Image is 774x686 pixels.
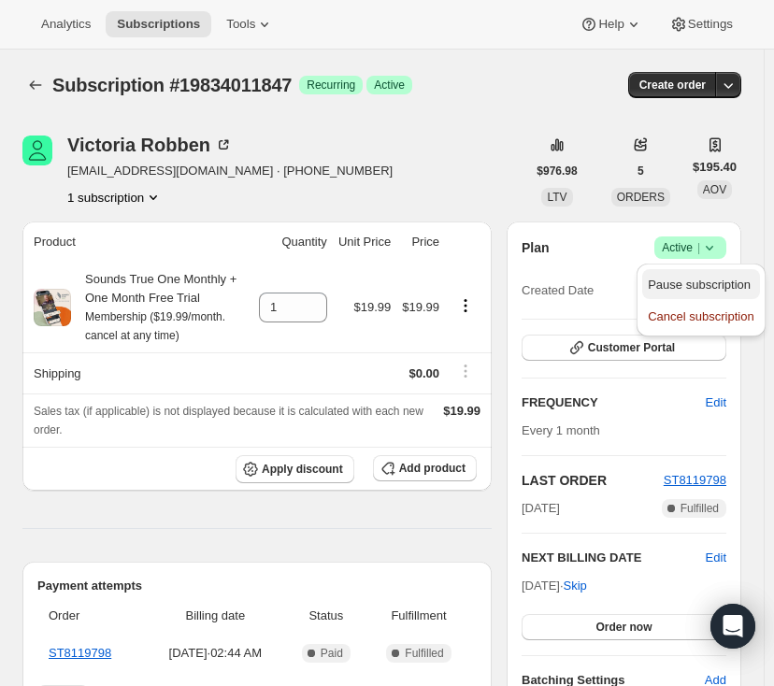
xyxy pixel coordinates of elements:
div: Victoria Robben [67,136,233,154]
span: [DATE] [522,499,560,518]
th: Unit Price [333,222,396,263]
span: [DATE] · 02:44 AM [150,644,280,663]
span: Pause subscription [648,278,751,292]
th: Quantity [253,222,333,263]
th: Shipping [22,352,253,393]
span: Customer Portal [588,340,675,355]
button: Shipping actions [451,361,480,381]
span: $19.99 [443,404,480,418]
span: Active [662,238,719,257]
span: Skip [564,577,587,595]
span: ORDERS [617,191,665,204]
button: Edit [706,549,726,567]
span: $976.98 [537,164,577,179]
button: Tools [215,11,285,37]
span: Fulfillment [372,607,466,625]
span: Help [598,17,623,32]
button: Edit [695,388,738,418]
span: Billing date [150,607,280,625]
span: Paid [321,646,343,661]
span: Tools [226,17,255,32]
button: Help [568,11,653,37]
span: Created Date [522,281,594,300]
button: $976.98 [525,158,588,184]
h2: LAST ORDER [522,471,664,490]
th: Product [22,222,253,263]
span: Add product [399,461,466,476]
div: Open Intercom Messenger [710,604,755,649]
span: Create order [639,78,706,93]
span: Edit [706,393,726,412]
span: Victoria Robben [22,136,52,165]
span: Status [292,607,361,625]
span: Order now [595,620,652,635]
span: Every 1 month [522,423,600,437]
small: Membership ($19.99/month. cancel at any time) [85,310,225,342]
span: 5 [638,164,644,179]
button: 5 [626,158,655,184]
span: Analytics [41,17,91,32]
span: [EMAIL_ADDRESS][DOMAIN_NAME] · [PHONE_NUMBER] [67,162,393,180]
button: Subscriptions [106,11,211,37]
span: AOV [703,183,726,196]
h2: Plan [522,238,550,257]
span: Fulfilled [405,646,443,661]
button: Subscriptions [22,72,49,98]
div: Sounds True One Monthly + One Month Free Trial [71,270,248,345]
button: Add product [373,455,477,481]
button: Order now [522,614,726,640]
span: Settings [688,17,733,32]
span: Subscription #19834011847 [52,75,292,95]
span: Fulfilled [681,501,719,516]
h2: Payment attempts [37,577,477,595]
button: Skip [552,571,598,601]
h2: NEXT BILLING DATE [522,549,706,567]
span: Subscriptions [117,17,200,32]
span: $195.40 [693,158,737,177]
a: ST8119798 [664,473,726,487]
button: Customer Portal [522,335,726,361]
th: Order [37,595,145,636]
button: Product actions [451,295,480,316]
img: product img [34,289,71,326]
span: LTV [547,191,566,204]
span: Apply discount [262,462,343,477]
span: | [697,240,700,255]
span: Recurring [307,78,355,93]
a: ST8119798 [49,646,111,660]
button: Analytics [30,11,102,37]
span: $19.99 [353,300,391,314]
button: ST8119798 [664,471,726,490]
th: Price [396,222,445,263]
span: $19.99 [402,300,439,314]
span: $0.00 [408,366,439,380]
button: Create order [628,72,717,98]
span: Active [374,78,405,93]
button: Apply discount [236,455,354,483]
span: Sales tax (if applicable) is not displayed because it is calculated with each new order. [34,405,423,436]
span: Cancel subscription [648,309,753,323]
h2: FREQUENCY [522,393,706,412]
button: Cancel subscription [642,301,759,331]
button: Settings [658,11,744,37]
button: Product actions [67,188,163,207]
span: [DATE] · [522,579,587,593]
button: Pause subscription [642,269,759,299]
